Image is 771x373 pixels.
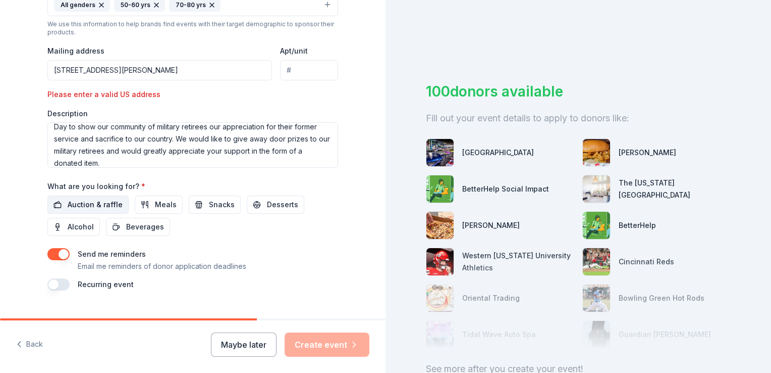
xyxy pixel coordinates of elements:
[47,20,338,36] div: We use this information to help brands find events with their target demographic to sponsor their...
[135,196,183,214] button: Meals
[47,46,104,56] label: Mailing address
[47,60,272,80] input: Enter a US address
[78,260,246,272] p: Email me reminders of donor application deadlines
[247,196,304,214] button: Desserts
[209,199,235,211] span: Snacks
[280,60,338,80] input: #
[462,147,534,159] div: [GEOGRAPHIC_DATA]
[583,139,610,166] img: photo for Drake's
[426,212,454,239] img: photo for Casey's
[68,221,94,233] span: Alcohol
[619,177,731,201] div: The [US_STATE][GEOGRAPHIC_DATA]
[189,196,241,214] button: Snacks
[583,212,610,239] img: photo for BetterHelp
[619,147,676,159] div: [PERSON_NAME]
[47,88,187,101] div: Please enter a valid US address
[155,199,177,211] span: Meals
[126,221,164,233] span: Beverages
[583,175,610,203] img: photo for The Kentucky Castle
[47,196,129,214] button: Auction & raffle
[68,199,123,211] span: Auction & raffle
[78,280,134,289] label: Recurring event
[47,181,145,192] label: What are you looking for?
[78,250,146,258] label: Send me reminders
[47,122,338,168] textarea: On [DATE] we are hosting our annual Fort [PERSON_NAME] Retiree Appreciation Day to show our commu...
[16,334,43,355] button: Back
[106,218,170,236] button: Beverages
[619,219,656,231] div: BetterHelp
[211,333,277,357] button: Maybe later
[267,199,298,211] span: Desserts
[280,46,308,56] label: Apt/unit
[462,219,520,231] div: [PERSON_NAME]
[426,175,454,203] img: photo for BetterHelp Social Impact
[462,183,549,195] div: BetterHelp Social Impact
[426,139,454,166] img: photo for National Corvette Museum
[426,81,731,102] div: 100 donors available
[426,110,731,126] div: Fill out your event details to apply to donors like:
[47,218,100,236] button: Alcohol
[47,109,88,119] label: Description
